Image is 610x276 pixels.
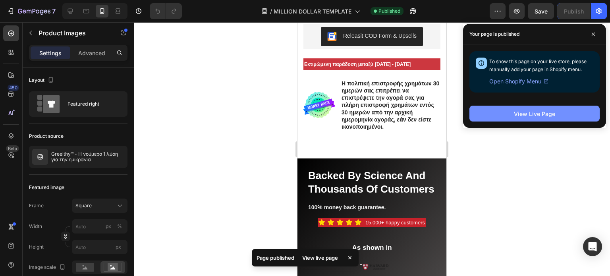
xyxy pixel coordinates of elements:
[557,3,591,19] button: Publish
[469,106,600,122] button: View Live Page
[75,202,92,209] span: Square
[68,95,116,113] div: Featured right
[489,58,587,72] span: To show this page on your live store, please manually add your page in Shopify menu.
[8,85,19,91] div: 450
[115,222,124,231] button: px
[297,252,343,263] div: View live page
[489,77,541,86] span: Open Shopify Menu
[117,223,122,230] div: %
[29,75,56,86] div: Layout
[6,145,19,152] div: Beta
[469,30,519,38] p: Your page is published
[104,222,113,231] button: %
[257,254,294,262] p: Page published
[29,223,42,230] label: Width
[3,3,59,19] button: 7
[297,22,446,276] iframe: Design area
[378,8,400,15] span: Published
[150,3,182,19] div: Undo/Redo
[51,151,124,162] p: Greelthy™ - Η νούμερο 1 λύση για την ημικρανία
[32,149,48,165] img: product feature img
[514,110,555,118] div: View Live Page
[116,244,121,250] span: px
[29,262,67,273] div: Image scale
[29,243,44,251] label: Height
[29,184,64,191] div: Featured image
[29,133,64,140] div: Product source
[274,7,351,15] span: MILLION DOLLAR TEMPLATE
[583,237,602,256] div: Open Intercom Messenger
[535,8,548,15] span: Save
[270,7,272,15] span: /
[528,3,554,19] button: Save
[564,7,584,15] div: Publish
[106,223,111,230] div: px
[72,219,127,234] input: px%
[78,49,105,57] p: Advanced
[39,49,62,57] p: Settings
[52,6,56,16] p: 7
[29,202,44,209] label: Frame
[39,28,106,38] p: Product Images
[72,199,127,213] button: Square
[72,240,127,254] input: px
